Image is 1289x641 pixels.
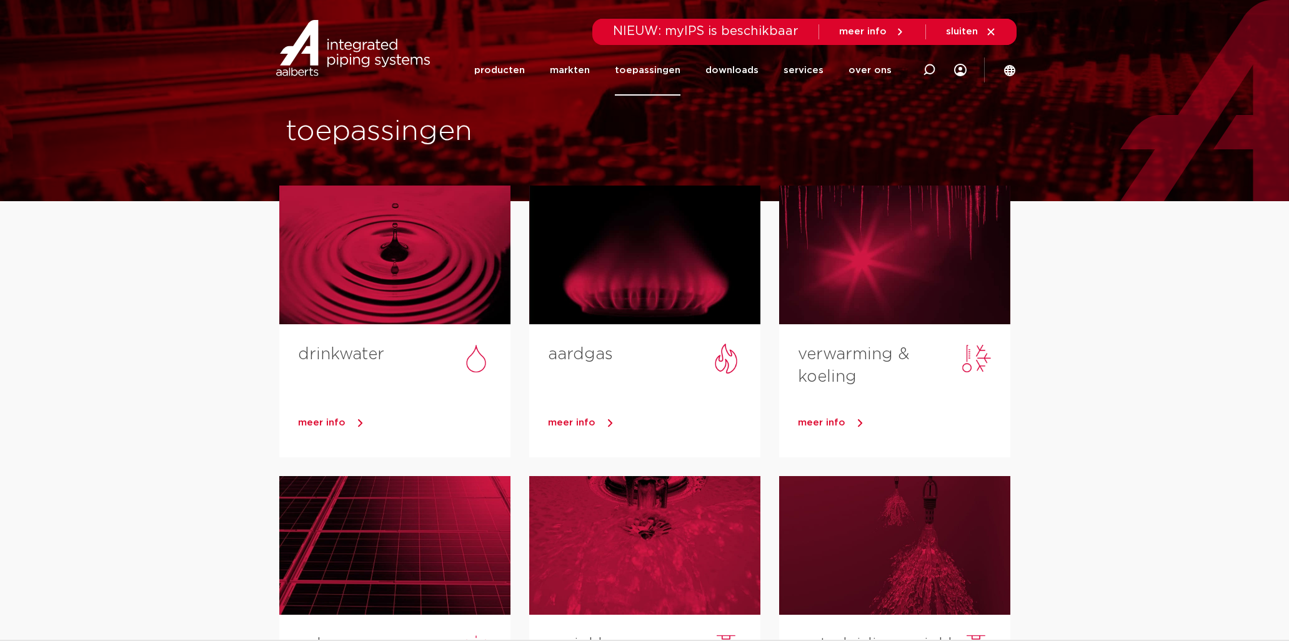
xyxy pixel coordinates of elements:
a: services [784,45,824,96]
a: drinkwater [298,346,384,362]
a: producten [474,45,525,96]
h1: toepassingen [286,112,639,152]
a: over ons [849,45,892,96]
span: sluiten [946,27,978,36]
div: my IPS [954,45,967,96]
a: verwarming & koeling [798,346,910,385]
a: sluiten [946,26,997,37]
a: downloads [705,45,759,96]
a: meer info [548,414,760,432]
span: meer info [298,418,346,427]
nav: Menu [474,45,892,96]
a: toepassingen [615,45,680,96]
span: meer info [798,418,845,427]
span: meer info [548,418,595,427]
span: meer info [839,27,887,36]
a: meer info [798,414,1010,432]
a: meer info [298,414,510,432]
a: markten [550,45,590,96]
a: aardgas [548,346,613,362]
a: meer info [839,26,905,37]
span: NIEUW: myIPS is beschikbaar [613,25,799,37]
